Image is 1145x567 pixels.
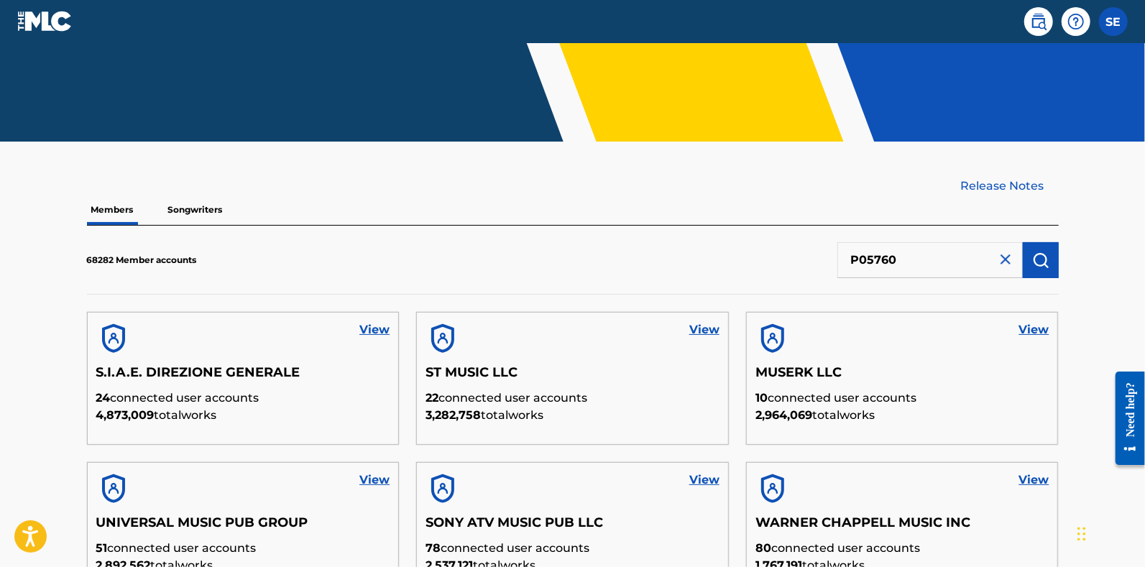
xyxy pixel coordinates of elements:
[96,407,390,424] p: total works
[1018,471,1049,489] a: View
[96,540,390,557] p: connected user accounts
[755,541,771,555] span: 80
[426,407,719,424] p: total works
[755,515,1049,540] h5: WARNER CHAPPELL MUSIC INC
[1030,13,1047,30] img: search
[359,471,390,489] a: View
[755,389,1049,407] p: connected user accounts
[1062,7,1090,36] div: Help
[1105,361,1145,476] iframe: Resource Center
[689,471,719,489] a: View
[1073,498,1145,567] iframe: Chat Widget
[359,321,390,338] a: View
[96,391,111,405] span: 24
[755,408,812,422] span: 2,964,069
[164,195,227,225] p: Songwriters
[426,321,460,356] img: account
[96,321,131,356] img: account
[426,541,441,555] span: 78
[1077,512,1086,556] div: Drag
[1099,7,1128,36] div: User Menu
[997,251,1014,268] img: close
[837,242,1023,278] input: Search Members
[1032,252,1049,269] img: Search Works
[755,471,790,506] img: account
[755,391,768,405] span: 10
[755,321,790,356] img: account
[426,391,438,405] span: 22
[96,389,390,407] p: connected user accounts
[96,471,131,506] img: account
[755,540,1049,557] p: connected user accounts
[426,364,719,389] h5: ST MUSIC LLC
[755,407,1049,424] p: total works
[426,389,719,407] p: connected user accounts
[87,195,138,225] p: Members
[96,515,390,540] h5: UNIVERSAL MUSIC PUB GROUP
[96,541,108,555] span: 51
[426,515,719,540] h5: SONY ATV MUSIC PUB LLC
[96,408,155,422] span: 4,873,009
[17,11,73,32] img: MLC Logo
[1067,13,1085,30] img: help
[426,408,481,422] span: 3,282,758
[755,364,1049,389] h5: MUSERK LLC
[1024,7,1053,36] a: Public Search
[1018,321,1049,338] a: View
[426,540,719,557] p: connected user accounts
[87,254,197,267] p: 68282 Member accounts
[426,471,460,506] img: account
[96,364,390,389] h5: S.I.A.E. DIREZIONE GENERALE
[689,321,719,338] a: View
[961,178,1059,195] a: Release Notes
